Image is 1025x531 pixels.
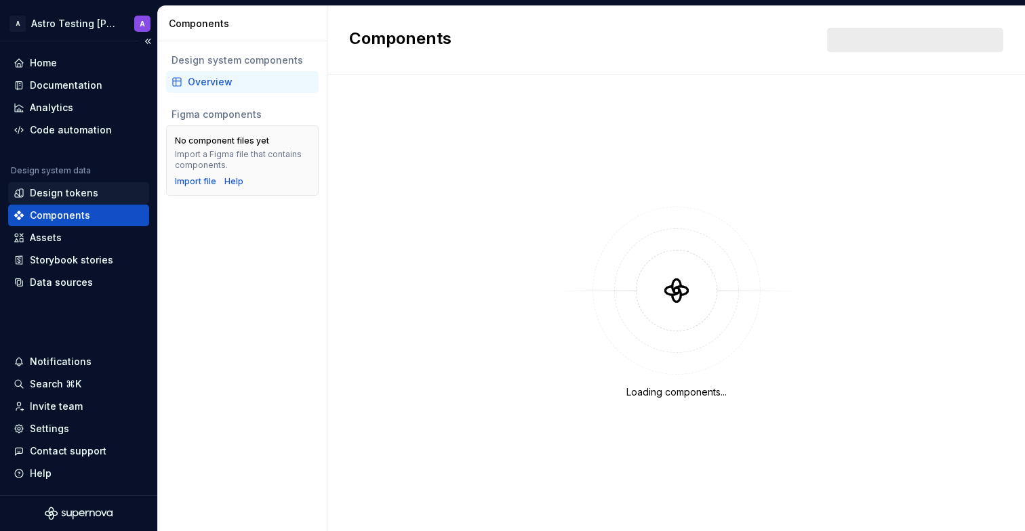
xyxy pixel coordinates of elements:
[8,205,149,226] a: Components
[30,209,90,222] div: Components
[30,56,57,70] div: Home
[8,75,149,96] a: Documentation
[30,422,69,436] div: Settings
[30,276,93,289] div: Data sources
[9,16,26,32] div: A
[8,373,149,395] button: Search ⌘K
[8,440,149,462] button: Contact support
[3,9,155,38] button: AAstro Testing [PERSON_NAME]A
[140,18,145,29] div: A
[175,176,216,187] button: Import file
[8,418,149,440] a: Settings
[8,119,149,141] a: Code automation
[30,467,52,480] div: Help
[349,28,451,52] h2: Components
[224,176,243,187] a: Help
[30,377,81,391] div: Search ⌘K
[30,231,62,245] div: Assets
[188,75,313,89] div: Overview
[30,79,102,92] div: Documentation
[8,52,149,74] a: Home
[175,135,269,146] div: No component files yet
[11,165,91,176] div: Design system data
[30,186,98,200] div: Design tokens
[8,97,149,119] a: Analytics
[166,71,319,93] a: Overview
[169,17,321,30] div: Components
[8,227,149,249] a: Assets
[31,17,118,30] div: Astro Testing [PERSON_NAME]
[8,351,149,373] button: Notifications
[45,507,113,520] svg: Supernova Logo
[30,400,83,413] div: Invite team
[8,272,149,293] a: Data sources
[30,123,112,137] div: Code automation
[30,355,92,368] div: Notifications
[30,101,73,114] div: Analytics
[30,253,113,267] div: Storybook stories
[172,54,313,67] div: Design system components
[175,149,310,171] div: Import a Figma file that contains components.
[138,32,157,51] button: Collapse sidebar
[626,385,727,399] div: Loading components...
[30,444,106,458] div: Contact support
[8,396,149,417] a: Invite team
[8,182,149,204] a: Design tokens
[8,249,149,271] a: Storybook stories
[8,463,149,484] button: Help
[172,108,313,121] div: Figma components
